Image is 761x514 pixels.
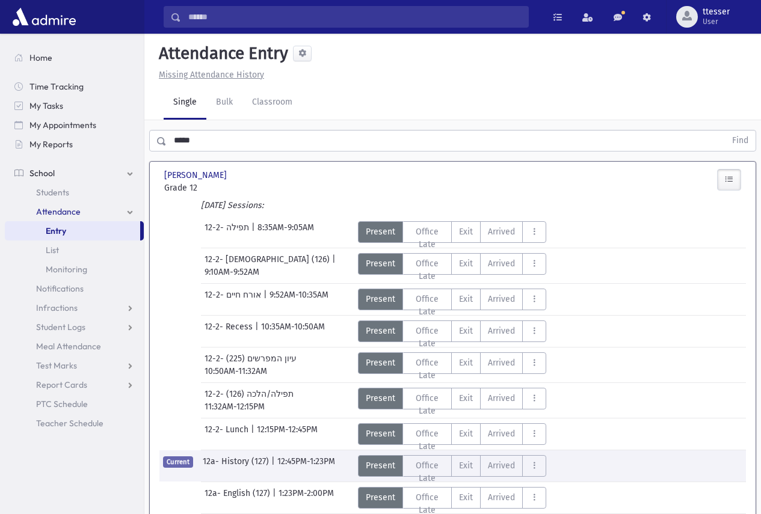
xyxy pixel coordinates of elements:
a: Monitoring [5,260,144,279]
span: Student Logs [36,322,85,332]
a: Infractions [5,298,144,317]
span: Office Late [410,293,445,318]
span: 12-2- עיון המפרשים (225) [205,352,299,365]
span: Office Late [410,325,445,350]
img: AdmirePro [10,5,79,29]
span: Arrived [488,325,515,337]
span: List [46,245,59,255]
span: Test Marks [36,360,77,371]
span: Office Late [410,356,445,382]
span: Exit [459,225,473,238]
span: Present [366,257,395,270]
span: Office Late [410,257,445,283]
a: Students [5,183,144,202]
span: Present [366,491,395,504]
span: 12a- History (127) [203,455,271,477]
a: Entry [5,221,140,240]
div: AttTypes [358,221,547,243]
input: Search [181,6,528,28]
span: 12-2- [DEMOGRAPHIC_DATA] (126) [205,253,332,266]
span: School [29,168,55,179]
span: 12:15PM-12:45PM [257,423,318,445]
span: Current [163,456,193,468]
div: AttTypes [358,289,547,310]
button: Find [725,130,756,151]
span: Arrived [488,293,515,305]
div: AttTypes [358,423,547,445]
span: My Appointments [29,120,96,130]
span: Office Late [410,225,445,251]
a: Bulk [206,86,242,120]
span: | [271,455,277,477]
span: Exit [459,356,473,369]
span: 12-2- תפילה/הלכה (126) [205,388,296,400]
span: Grade 12 [164,182,250,194]
span: Arrived [488,459,515,472]
span: PTC Schedule [36,399,88,409]
a: Home [5,48,144,67]
span: 9:52AM-10:35AM [270,289,328,310]
span: Arrived [488,392,515,405]
a: Test Marks [5,356,144,375]
span: Office Late [410,427,445,453]
span: Students [36,187,69,198]
a: My Appointments [5,115,144,135]
span: 1:23PM-2:00PM [279,487,334,509]
a: PTC Schedule [5,394,144,414]
span: My Reports [29,139,73,150]
div: AttTypes [358,253,547,275]
a: Attendance [5,202,144,221]
span: Arrived [488,356,515,369]
div: AttTypes [358,320,547,342]
span: 12-2- אורח חיים [205,289,263,310]
h5: Attendance Entry [154,43,288,64]
span: My Tasks [29,100,63,111]
a: Notifications [5,279,144,298]
span: Infractions [36,302,78,313]
span: Report Cards [36,379,87,390]
span: Present [366,392,395,405]
a: My Reports [5,135,144,154]
span: Exit [459,427,473,440]
span: ttesser [703,7,730,17]
u: Missing Attendance History [159,70,264,80]
span: 12a- English (127) [205,487,273,509]
i: [DATE] Sessions: [201,200,263,210]
span: 10:35AM-10:50AM [261,320,325,342]
span: | [263,289,270,310]
a: Student Logs [5,317,144,337]
span: 12-2- Lunch [205,423,251,445]
span: 12:45PM-1:23PM [277,455,335,477]
span: Entry [46,225,66,236]
span: Arrived [488,225,515,238]
span: Office Late [410,392,445,417]
span: Exit [459,325,473,337]
span: Exit [459,392,473,405]
span: Present [366,225,395,238]
a: Single [164,86,206,120]
a: Teacher Schedule [5,414,144,433]
span: Teacher Schedule [36,418,103,429]
div: AttTypes [358,388,547,409]
span: Present [366,356,395,369]
span: | [332,253,338,266]
a: List [5,240,144,260]
div: AttTypes [358,352,547,374]
a: My Tasks [5,96,144,115]
span: Time Tracking [29,81,84,92]
span: Meal Attendance [36,341,101,352]
span: Monitoring [46,264,87,275]
span: 12-2- תפילה [205,221,251,243]
a: Classroom [242,86,302,120]
span: 12-2- Recess [205,320,255,342]
span: | [251,221,257,243]
a: School [5,164,144,183]
div: AttTypes [358,455,547,477]
span: Arrived [488,427,515,440]
div: AttTypes [358,487,547,509]
span: Present [366,459,395,472]
span: 11:32AM-12:15PM [205,400,265,413]
a: Missing Attendance History [154,70,264,80]
span: Exit [459,257,473,270]
span: Present [366,293,395,305]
